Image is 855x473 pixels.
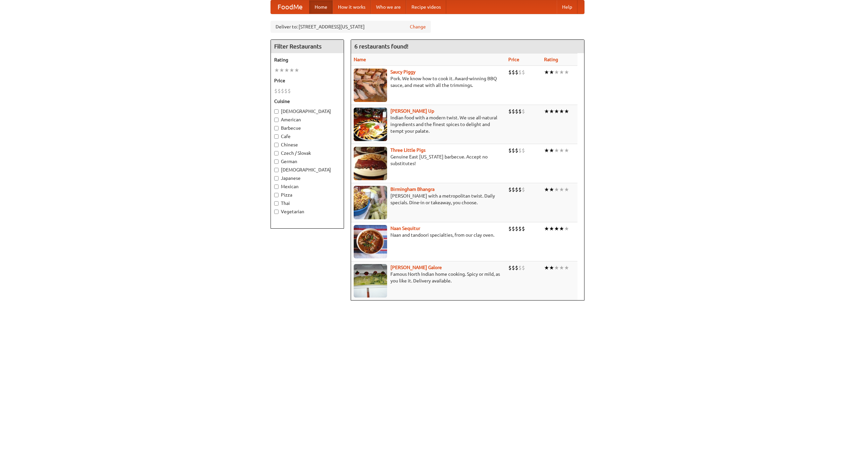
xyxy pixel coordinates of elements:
[518,69,522,76] li: $
[549,69,554,76] li: ★
[289,67,294,74] li: ★
[564,264,569,271] li: ★
[279,67,284,74] li: ★
[554,225,559,232] li: ★
[549,225,554,232] li: ★
[512,69,515,76] li: $
[274,150,340,156] label: Czech / Slovak
[544,147,549,154] li: ★
[518,264,522,271] li: $
[278,87,281,95] li: $
[518,225,522,232] li: $
[390,187,435,192] b: Birmingham Bhangra
[508,57,519,62] a: Price
[354,147,387,180] img: littlepigs.jpg
[354,75,503,89] p: Pork. We know how to cook it. Award-winning BBQ sauce, and meat with all the trimmings.
[274,143,279,147] input: Chinese
[554,264,559,271] li: ★
[557,0,577,14] a: Help
[522,186,525,193] li: $
[559,186,564,193] li: ★
[522,147,525,154] li: $
[390,108,434,114] a: [PERSON_NAME] Up
[564,69,569,76] li: ★
[564,225,569,232] li: ★
[544,186,549,193] li: ★
[274,210,279,214] input: Vegetarian
[559,108,564,115] li: ★
[554,108,559,115] li: ★
[354,69,387,102] img: saucy.jpg
[354,271,503,284] p: Famous North Indian home cooking. Spicy or mild, as you like it. Delivery available.
[515,225,518,232] li: $
[284,87,288,95] li: $
[544,69,549,76] li: ★
[512,108,515,115] li: $
[518,186,522,193] li: $
[288,87,291,95] li: $
[274,116,340,123] label: American
[406,0,446,14] a: Recipe videos
[559,225,564,232] li: ★
[284,67,289,74] li: ★
[522,225,525,232] li: $
[274,168,279,172] input: [DEMOGRAPHIC_DATA]
[274,175,340,182] label: Japanese
[512,186,515,193] li: $
[518,147,522,154] li: $
[274,126,279,130] input: Barbecue
[522,264,525,271] li: $
[554,69,559,76] li: ★
[274,134,279,139] input: Cafe
[512,147,515,154] li: $
[274,125,340,131] label: Barbecue
[354,43,408,49] ng-pluralize: 6 restaurants found!
[274,166,340,173] label: [DEMOGRAPHIC_DATA]
[564,108,569,115] li: ★
[544,108,549,115] li: ★
[274,185,279,189] input: Mexican
[559,69,564,76] li: ★
[274,141,340,148] label: Chinese
[564,147,569,154] li: ★
[515,264,518,271] li: $
[354,108,387,141] img: curryup.jpg
[271,40,344,53] h4: Filter Restaurants
[554,186,559,193] li: ★
[544,225,549,232] li: ★
[515,69,518,76] li: $
[354,225,387,258] img: naansequitur.jpg
[371,0,406,14] a: Who we are
[390,265,442,270] b: [PERSON_NAME] Galore
[522,108,525,115] li: $
[354,153,503,167] p: Genuine East [US_STATE] barbecue. Accept no substitutes!
[515,147,518,154] li: $
[554,147,559,154] li: ★
[515,186,518,193] li: $
[274,158,340,165] label: German
[549,264,554,271] li: ★
[564,186,569,193] li: ★
[522,69,525,76] li: $
[508,225,512,232] li: $
[274,87,278,95] li: $
[508,186,512,193] li: $
[390,147,425,153] b: Three Little Pigs
[274,192,340,198] label: Pizza
[274,201,279,206] input: Thai
[271,0,309,14] a: FoodMe
[559,264,564,271] li: ★
[274,56,340,63] h5: Rating
[274,67,279,74] li: ★
[390,69,415,75] a: Saucy Piggy
[274,193,279,197] input: Pizza
[354,186,387,219] img: bhangra.jpg
[508,147,512,154] li: $
[390,226,420,231] a: Naan Sequitur
[508,69,512,76] li: $
[544,264,549,271] li: ★
[274,200,340,207] label: Thai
